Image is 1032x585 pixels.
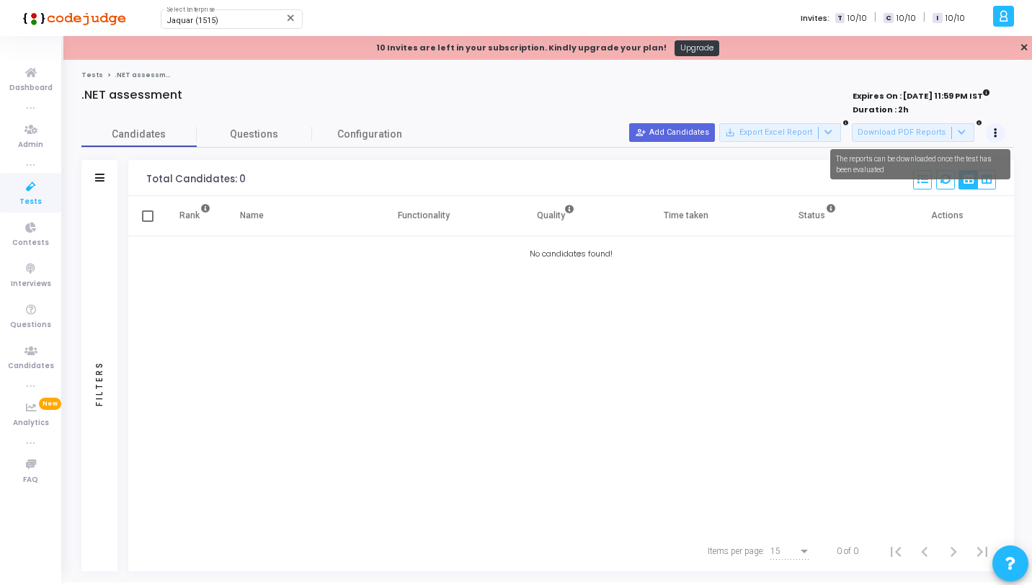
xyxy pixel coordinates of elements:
mat-icon: Clear [285,12,297,24]
div: Name [240,207,264,223]
span: Candidates [8,360,54,372]
button: Download PDF Reports [852,123,974,142]
button: Export Excel Report [719,123,841,142]
div: Filters [93,304,106,463]
nav: breadcrumb [81,71,1014,80]
div: 0 of 0 [837,545,858,558]
span: Analytics [13,417,49,429]
strong: Duration : 2h [853,104,909,115]
button: First page [881,537,910,566]
a: Tests [81,71,103,79]
span: Candidates [81,127,197,142]
span: | [923,10,925,25]
th: Actions [883,196,1014,236]
th: Rank [164,196,226,236]
a: ✕ [1020,40,1028,55]
div: Time taken [664,207,708,223]
span: Questions [197,127,312,142]
span: Dashboard [9,82,53,94]
h4: .NET assessment [81,88,182,102]
strong: 10 Invites are left in your subscription. Kindly upgrade your plan! [376,42,667,53]
span: Admin [18,139,43,151]
span: Interviews [11,278,51,290]
span: Jaquar (1515) [166,16,218,25]
span: I [933,13,942,24]
mat-icon: person_add_alt [636,128,646,138]
div: No candidates found! [128,248,1014,260]
button: Next page [939,537,968,566]
span: | [874,10,876,25]
div: The reports can be downloaded once the test has been evaluated [830,149,1010,179]
span: Tests [19,196,42,208]
button: Last page [968,537,997,566]
div: Total Candidates: 0 [146,174,246,185]
button: Previous page [910,537,939,566]
label: Invites: [801,12,829,24]
a: Upgrade [675,40,720,56]
span: FAQ [23,474,38,486]
span: .NET assessment [115,71,178,79]
mat-select: Items per page: [770,547,811,557]
span: C [884,13,893,24]
span: 10/10 [897,12,916,24]
span: T [835,13,845,24]
th: Status [752,196,883,236]
div: Items per page: [708,545,765,558]
th: Functionality [358,196,489,236]
span: 10/10 [946,12,965,24]
img: logo [18,4,126,32]
span: New [39,398,61,410]
th: Quality [489,196,620,236]
span: Contests [12,237,49,249]
span: Questions [10,319,51,331]
span: Configuration [337,127,402,142]
button: Add Candidates [629,123,715,142]
span: 15 [770,546,780,556]
span: 10/10 [848,12,867,24]
mat-icon: save_alt [725,128,735,138]
strong: Expires On : [DATE] 11:59 PM IST [853,86,990,102]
